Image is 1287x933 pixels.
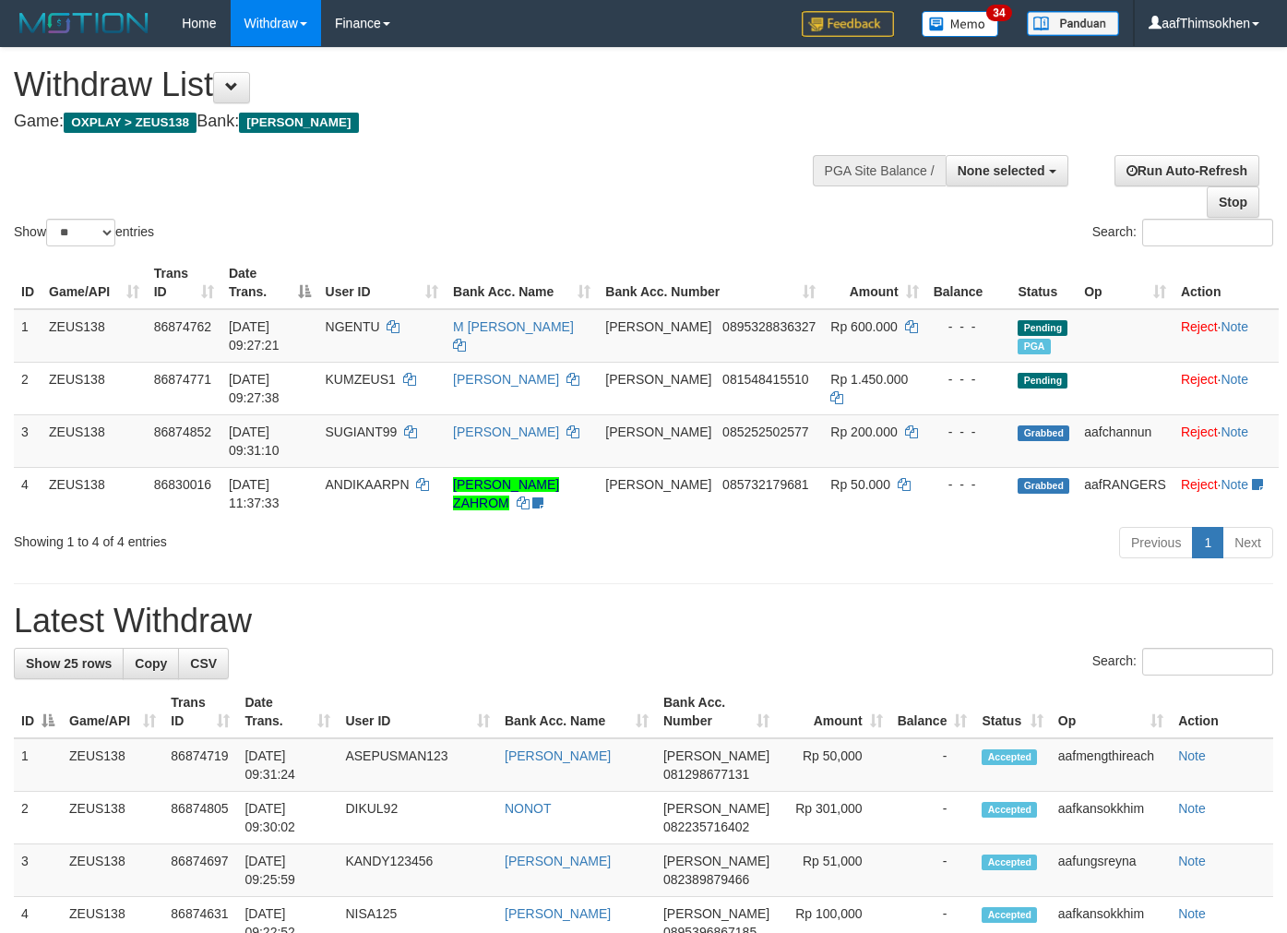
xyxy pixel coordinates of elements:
[1192,527,1223,558] a: 1
[237,686,338,738] th: Date Trans.: activate to sort column ascending
[926,257,1011,309] th: Balance
[505,748,611,763] a: [PERSON_NAME]
[14,648,124,679] a: Show 25 rows
[135,656,167,671] span: Copy
[1077,467,1174,520] td: aafRANGERS
[1142,219,1273,246] input: Search:
[823,257,925,309] th: Amount: activate to sort column ascending
[190,656,217,671] span: CSV
[1222,527,1273,558] a: Next
[1178,801,1206,816] a: Note
[42,309,147,363] td: ZEUS138
[237,738,338,792] td: [DATE] 09:31:24
[890,844,975,897] td: -
[663,872,749,887] span: Copy 082389879466 to clipboard
[42,362,147,414] td: ZEUS138
[722,477,808,492] span: Copy 085732179681 to clipboard
[1174,309,1279,363] td: ·
[1221,477,1248,492] a: Note
[1092,219,1273,246] label: Search:
[777,686,889,738] th: Amount: activate to sort column ascending
[1018,320,1067,336] span: Pending
[14,467,42,520] td: 4
[1051,844,1171,897] td: aafungsreyna
[26,656,112,671] span: Show 25 rows
[722,425,808,439] span: Copy 085252502577 to clipboard
[982,907,1037,923] span: Accepted
[605,319,711,334] span: [PERSON_NAME]
[62,738,163,792] td: ZEUS138
[338,792,497,844] td: DIKUL92
[1174,414,1279,467] td: ·
[1174,467,1279,520] td: ·
[890,792,975,844] td: -
[163,844,237,897] td: 86874697
[505,854,611,868] a: [PERSON_NAME]
[62,792,163,844] td: ZEUS138
[46,219,115,246] select: Showentries
[1178,854,1206,868] a: Note
[777,792,889,844] td: Rp 301,000
[64,113,197,133] span: OXPLAY > ZEUS138
[1077,257,1174,309] th: Op: activate to sort column ascending
[890,738,975,792] td: -
[446,257,598,309] th: Bank Acc. Name: activate to sort column ascending
[605,477,711,492] span: [PERSON_NAME]
[1051,738,1171,792] td: aafmengthireach
[14,309,42,363] td: 1
[338,738,497,792] td: ASEPUSMAN123
[453,372,559,387] a: [PERSON_NAME]
[598,257,823,309] th: Bank Acc. Number: activate to sort column ascending
[163,792,237,844] td: 86874805
[1181,477,1218,492] a: Reject
[505,906,611,921] a: [PERSON_NAME]
[1114,155,1259,186] a: Run Auto-Refresh
[982,749,1037,765] span: Accepted
[974,686,1050,738] th: Status: activate to sort column ascending
[14,844,62,897] td: 3
[982,855,1037,870] span: Accepted
[14,738,62,792] td: 1
[326,477,410,492] span: ANDIKAARPN
[178,648,229,679] a: CSV
[777,738,889,792] td: Rp 50,000
[1018,373,1067,389] span: Pending
[453,477,559,510] a: [PERSON_NAME] ZAHROM
[1207,186,1259,218] a: Stop
[154,425,211,439] span: 86874852
[221,257,318,309] th: Date Trans.: activate to sort column descending
[1181,319,1218,334] a: Reject
[1221,372,1248,387] a: Note
[1018,425,1069,441] span: Grabbed
[958,163,1045,178] span: None selected
[663,801,769,816] span: [PERSON_NAME]
[663,854,769,868] span: [PERSON_NAME]
[830,425,897,439] span: Rp 200.000
[14,686,62,738] th: ID: activate to sort column descending
[1181,372,1218,387] a: Reject
[318,257,447,309] th: User ID: activate to sort column ascending
[14,257,42,309] th: ID
[1051,686,1171,738] th: Op: activate to sort column ascending
[62,686,163,738] th: Game/API: activate to sort column ascending
[656,686,777,738] th: Bank Acc. Number: activate to sort column ascending
[42,467,147,520] td: ZEUS138
[663,906,769,921] span: [PERSON_NAME]
[986,5,1011,21] span: 34
[777,844,889,897] td: Rp 51,000
[42,257,147,309] th: Game/API: activate to sort column ascending
[163,686,237,738] th: Trans ID: activate to sort column ascending
[14,9,154,37] img: MOTION_logo.png
[147,257,221,309] th: Trans ID: activate to sort column ascending
[922,11,999,37] img: Button%20Memo.svg
[62,844,163,897] td: ZEUS138
[338,686,497,738] th: User ID: activate to sort column ascending
[605,372,711,387] span: [PERSON_NAME]
[830,372,908,387] span: Rp 1.450.000
[14,414,42,467] td: 3
[830,477,890,492] span: Rp 50.000
[14,113,840,131] h4: Game: Bank:
[1174,362,1279,414] td: ·
[830,319,897,334] span: Rp 600.000
[453,425,559,439] a: [PERSON_NAME]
